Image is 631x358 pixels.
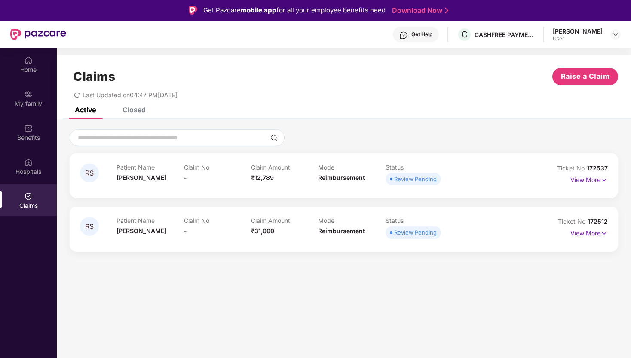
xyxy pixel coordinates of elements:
[386,164,453,171] p: Status
[116,227,166,235] span: [PERSON_NAME]
[392,6,446,15] a: Download Now
[461,29,468,40] span: C
[386,217,453,224] p: Status
[558,218,588,225] span: Ticket No
[394,175,437,183] div: Review Pending
[318,217,385,224] p: Mode
[116,217,184,224] p: Patient Name
[561,71,610,82] span: Raise a Claim
[445,6,448,15] img: Stroke
[74,91,80,99] span: redo
[184,174,187,181] span: -
[241,6,276,14] strong: mobile app
[251,174,274,181] span: ₹12,789
[85,223,94,230] span: RS
[116,164,184,171] p: Patient Name
[24,124,33,133] img: svg+xml;base64,PHN2ZyBpZD0iQmVuZWZpdHMiIHhtbG5zPSJodHRwOi8vd3d3LnczLm9yZy8yMDAwL3N2ZyIgd2lkdGg9Ij...
[189,6,197,15] img: Logo
[251,164,318,171] p: Claim Amount
[318,164,385,171] p: Mode
[587,164,608,172] span: 172537
[24,192,33,201] img: svg+xml;base64,PHN2ZyBpZD0iQ2xhaW0iIHhtbG5zPSJodHRwOi8vd3d3LnczLm9yZy8yMDAwL3N2ZyIgd2lkdGg9IjIwIi...
[83,91,178,99] span: Last Updated on 04:47 PM[DATE]
[552,68,618,85] button: Raise a Claim
[270,134,277,141] img: svg+xml;base64,PHN2ZyBpZD0iU2VhcmNoLTMyeDMyIiB4bWxucz0iaHR0cDovL3d3dy53My5vcmcvMjAwMC9zdmciIHdpZH...
[411,31,432,38] div: Get Help
[203,5,386,15] div: Get Pazcare for all your employee benefits need
[123,105,146,114] div: Closed
[73,69,115,84] h1: Claims
[184,217,251,224] p: Claim No
[475,31,535,39] div: CASHFREE PAYMENTS INDIA PVT. LTD.
[318,174,365,181] span: Reimbursement
[570,226,608,238] p: View More
[184,164,251,171] p: Claim No
[75,105,96,114] div: Active
[116,174,166,181] span: [PERSON_NAME]
[10,29,66,40] img: New Pazcare Logo
[251,217,318,224] p: Claim Amount
[557,164,587,172] span: Ticket No
[570,173,608,185] p: View More
[588,218,608,225] span: 172512
[85,170,94,177] span: RS
[553,27,603,35] div: [PERSON_NAME]
[184,227,187,235] span: -
[251,227,274,235] span: ₹31,000
[394,228,437,237] div: Review Pending
[24,90,33,99] img: svg+xml;base64,PHN2ZyB3aWR0aD0iMjAiIGhlaWdodD0iMjAiIHZpZXdCb3g9IjAgMCAyMCAyMCIgZmlsbD0ibm9uZSIgeG...
[318,227,365,235] span: Reimbursement
[600,175,608,185] img: svg+xml;base64,PHN2ZyB4bWxucz0iaHR0cDovL3d3dy53My5vcmcvMjAwMC9zdmciIHdpZHRoPSIxNyIgaGVpZ2h0PSIxNy...
[24,56,33,65] img: svg+xml;base64,PHN2ZyBpZD0iSG9tZSIgeG1sbnM9Imh0dHA6Ly93d3cudzMub3JnLzIwMDAvc3ZnIiB3aWR0aD0iMjAiIG...
[612,31,619,38] img: svg+xml;base64,PHN2ZyBpZD0iRHJvcGRvd24tMzJ4MzIiIHhtbG5zPSJodHRwOi8vd3d3LnczLm9yZy8yMDAwL3N2ZyIgd2...
[399,31,408,40] img: svg+xml;base64,PHN2ZyBpZD0iSGVscC0zMngzMiIgeG1sbnM9Imh0dHA6Ly93d3cudzMub3JnLzIwMDAvc3ZnIiB3aWR0aD...
[600,228,608,238] img: svg+xml;base64,PHN2ZyB4bWxucz0iaHR0cDovL3d3dy53My5vcmcvMjAwMC9zdmciIHdpZHRoPSIxNyIgaGVpZ2h0PSIxNy...
[553,35,603,42] div: User
[24,158,33,167] img: svg+xml;base64,PHN2ZyBpZD0iSG9zcGl0YWxzIiB4bWxucz0iaHR0cDovL3d3dy53My5vcmcvMjAwMC9zdmciIHdpZHRoPS...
